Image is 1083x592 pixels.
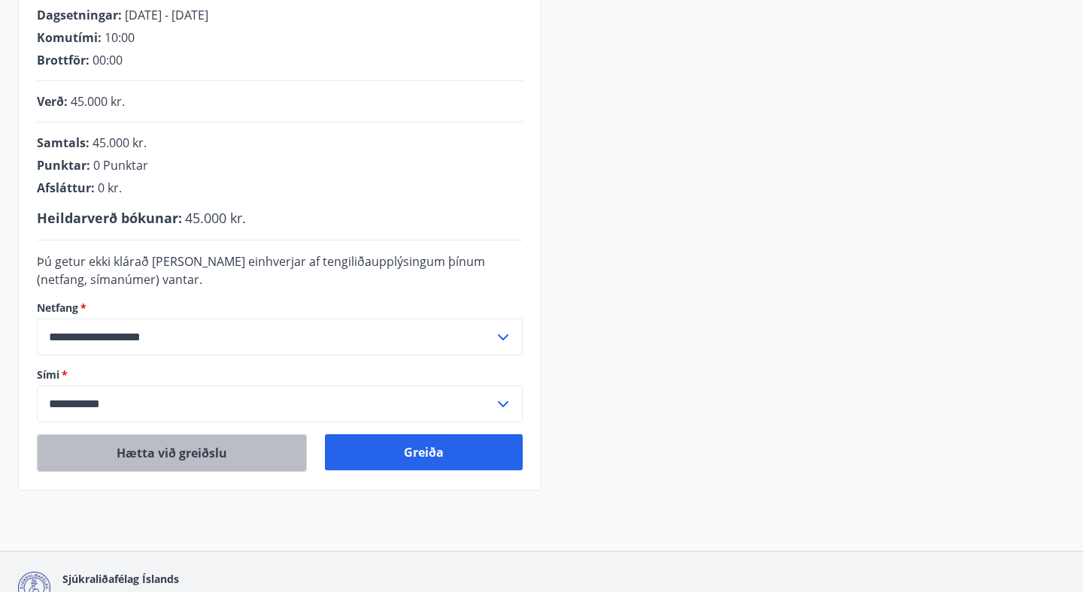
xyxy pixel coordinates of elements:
[98,180,122,196] span: 0 kr.
[93,52,123,68] span: 00:00
[37,253,485,288] span: Þú getur ekki klárað [PERSON_NAME] einhverjar af tengiliðaupplýsingum þínum (netfang, símanúmer) ...
[37,52,89,68] span: Brottför :
[37,29,102,46] span: Komutími :
[37,209,182,227] span: Heildarverð bókunar :
[37,157,90,174] span: Punktar :
[105,29,135,46] span: 10:00
[37,134,89,151] span: Samtals :
[37,180,95,196] span: Afsláttur :
[37,7,122,23] span: Dagsetningar :
[37,434,307,472] button: Hætta við greiðslu
[185,209,246,227] span: 45.000 kr.
[37,367,523,382] label: Sími
[93,157,148,174] span: 0 Punktar
[125,7,208,23] span: [DATE] - [DATE]
[37,301,523,316] label: Netfang
[71,93,125,110] span: 45.000 kr.
[325,434,523,470] button: Greiða
[93,134,147,151] span: 45.000 kr.
[37,93,68,110] span: Verð :
[62,572,179,586] span: Sjúkraliðafélag Íslands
